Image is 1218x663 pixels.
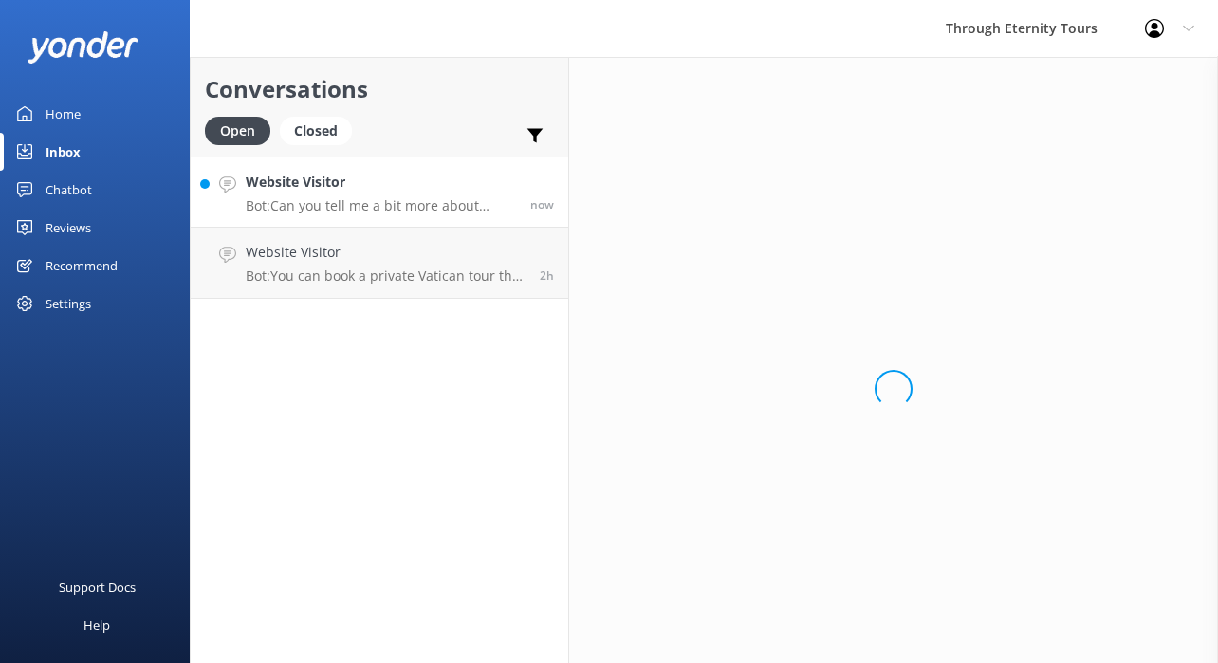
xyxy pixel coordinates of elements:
[205,71,554,107] h2: Conversations
[540,267,554,284] span: 01:32pm 15-Aug-2025 (UTC +02:00) Europe/Amsterdam
[246,197,516,214] p: Bot: Can you tell me a bit more about where you are going? We have an amazing array of group and ...
[46,133,81,171] div: Inbox
[191,157,568,228] a: Website VisitorBot:Can you tell me a bit more about where you are going? We have an amazing array...
[246,242,526,263] h4: Website Visitor
[83,606,110,644] div: Help
[205,120,280,140] a: Open
[46,285,91,322] div: Settings
[280,120,361,140] a: Closed
[191,228,568,299] a: Website VisitorBot:You can book a private Vatican tour that includes the [GEOGRAPHIC_DATA], [GEOG...
[28,31,138,63] img: yonder-white-logo.png
[46,171,92,209] div: Chatbot
[280,117,352,145] div: Closed
[530,196,554,212] span: 03:53pm 15-Aug-2025 (UTC +02:00) Europe/Amsterdam
[46,247,118,285] div: Recommend
[46,209,91,247] div: Reviews
[46,95,81,133] div: Home
[59,568,136,606] div: Support Docs
[246,172,516,193] h4: Website Visitor
[205,117,270,145] div: Open
[246,267,526,285] p: Bot: You can book a private Vatican tour that includes the [GEOGRAPHIC_DATA], [GEOGRAPHIC_DATA], ...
